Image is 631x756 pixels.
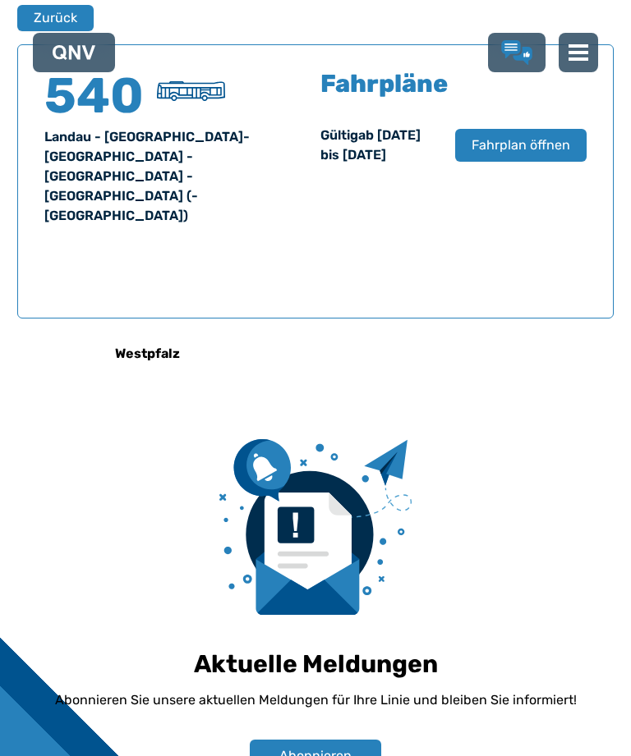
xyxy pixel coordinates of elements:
img: Überlandbus [157,81,225,101]
a: Westpfalz [38,334,256,373]
h5: Fahrpläne [320,71,448,96]
button: Fahrplan öffnen [455,129,587,162]
a: Zurück [17,5,83,31]
h4: 540 [44,71,143,121]
img: menu [569,43,588,62]
div: Landau - [GEOGRAPHIC_DATA]-[GEOGRAPHIC_DATA] - [GEOGRAPHIC_DATA] - [GEOGRAPHIC_DATA] (- [GEOGRAPH... [44,127,311,226]
a: QNV Logo [53,39,95,66]
p: Abonnieren Sie unsere aktuellen Meldungen für Ihre Linie und bleiben Sie informiert! [55,690,577,710]
div: Gültig ab [DATE] bis [DATE] [320,126,439,165]
img: newsletter [219,439,412,615]
button: Zurück [17,5,94,31]
h1: Aktuelle Meldungen [194,649,438,679]
a: Lob & Kritik [501,40,532,65]
span: Fahrplan öffnen [472,135,570,155]
h6: Westpfalz [108,341,187,367]
img: QNV Logo [53,45,95,60]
